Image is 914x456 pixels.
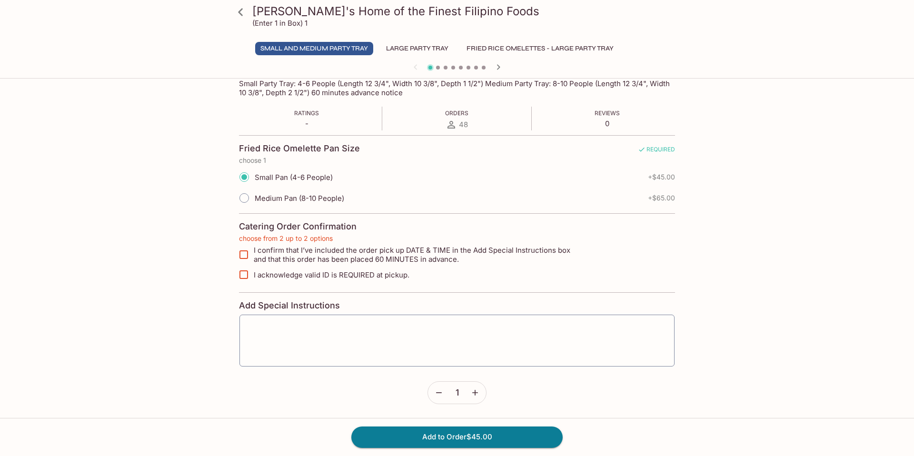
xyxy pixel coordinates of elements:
[648,194,675,202] span: + $65.00
[381,42,454,55] button: Large Party Tray
[252,19,308,28] p: (Enter 1 in Box) 1
[252,4,678,19] h3: [PERSON_NAME]'s Home of the Finest Filipino Foods
[239,221,357,232] h4: Catering Order Confirmation
[461,42,619,55] button: Fried Rice Omelettes - Large Party Tray
[239,235,675,242] p: choose from 2 up to 2 options
[595,109,620,117] span: Reviews
[239,79,675,97] p: Small Party Tray: 4-6 People (Length 12 3/4", Width 10 3/8", Depth 1 1/2") Medium Party Tray: 8-1...
[459,120,468,129] span: 48
[239,157,675,164] p: choose 1
[239,143,360,154] h4: Fried Rice Omelette Pan Size
[456,387,459,398] span: 1
[255,173,333,182] span: Small Pan (4-6 People)
[648,173,675,181] span: + $45.00
[638,146,675,157] span: REQUIRED
[294,109,319,117] span: Ratings
[255,194,344,203] span: Medium Pan (8-10 People)
[445,109,468,117] span: Orders
[239,300,675,311] h4: Add Special Instructions
[255,42,373,55] button: Small and Medium Party Tray
[254,246,584,264] span: I confirm that I’ve included the order pick up DATE & TIME in the Add Special Instructions box an...
[351,426,563,447] button: Add to Order$45.00
[595,119,620,128] p: 0
[294,119,319,128] p: -
[254,270,409,279] span: I acknowledge valid ID is REQUIRED at pickup.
